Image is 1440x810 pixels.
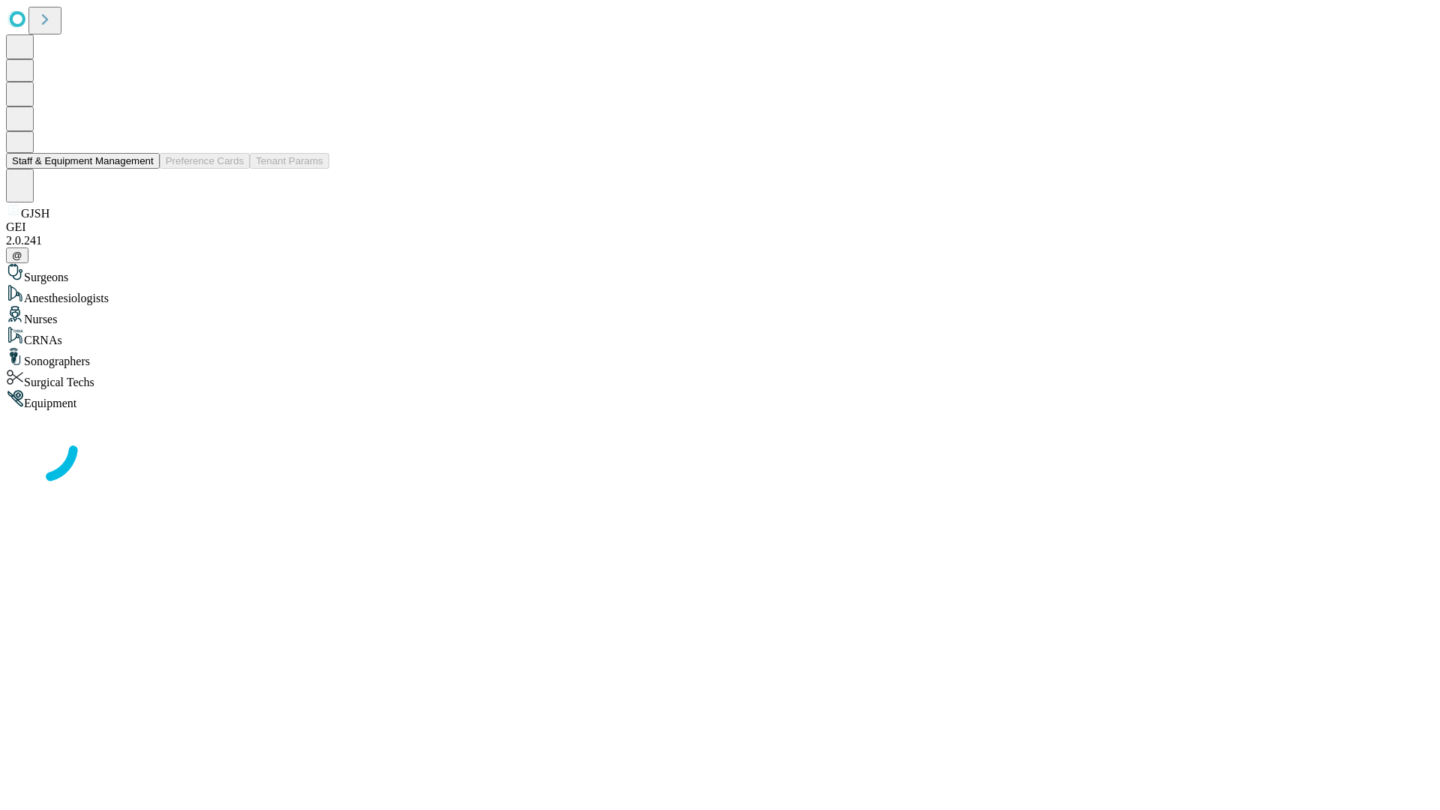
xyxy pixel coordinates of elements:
[6,247,28,263] button: @
[6,389,1434,410] div: Equipment
[6,153,160,169] button: Staff & Equipment Management
[12,250,22,261] span: @
[250,153,329,169] button: Tenant Params
[6,234,1434,247] div: 2.0.241
[6,347,1434,368] div: Sonographers
[6,263,1434,284] div: Surgeons
[6,305,1434,326] div: Nurses
[6,284,1434,305] div: Anesthesiologists
[6,220,1434,234] div: GEI
[21,207,49,220] span: GJSH
[160,153,250,169] button: Preference Cards
[6,368,1434,389] div: Surgical Techs
[6,326,1434,347] div: CRNAs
